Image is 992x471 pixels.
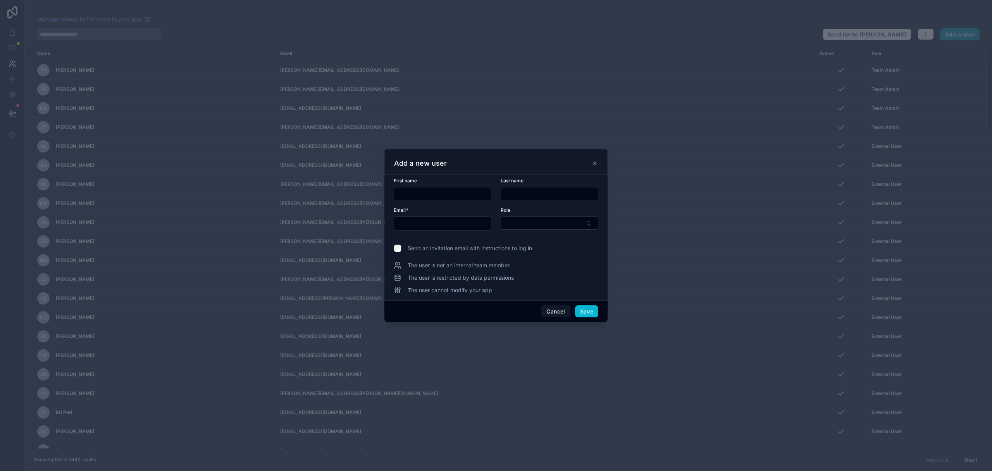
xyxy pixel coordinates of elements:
button: Cancel [541,305,570,318]
input: Send an invitation email with instructions to log in [394,244,401,252]
button: Save [575,305,598,318]
span: Email [394,207,406,213]
span: Role [501,207,510,213]
h3: Add a new user [394,159,447,168]
span: Last name [501,178,524,184]
span: The user is not an internal team member [408,261,510,269]
span: The user cannot modify your app [408,286,492,294]
button: Select Button [501,216,598,230]
span: First name [394,178,417,184]
span: The user is restricted by data permissions [408,274,514,282]
span: Send an invitation email with instructions to log in [408,244,532,252]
